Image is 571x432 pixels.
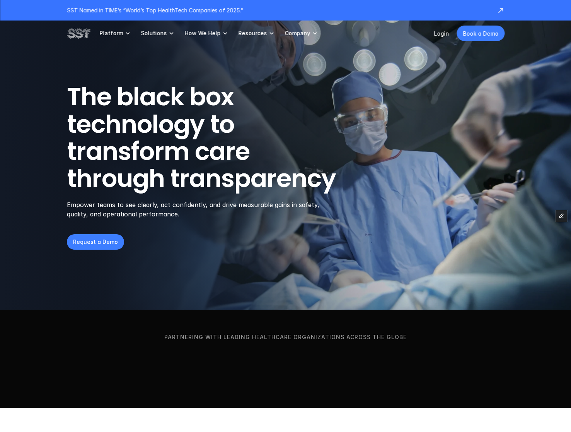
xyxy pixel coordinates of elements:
p: Platform [99,30,123,37]
p: Partnering with leading healthcare organizations across the globe [13,333,558,341]
a: Platform [99,21,131,46]
p: Resources [238,30,267,37]
p: Request a Demo [73,238,118,246]
button: Edit Framer Content [556,210,567,222]
a: Login [434,30,449,37]
img: SST logo [67,27,90,40]
p: Solutions [141,30,167,37]
a: Request a Demo [67,234,124,250]
p: How We Help [184,30,220,37]
p: SST Named in TIME’s “World’s Top HealthTech Companies of 2025." [67,6,489,14]
p: Book a Demo [463,29,498,38]
p: Company [285,30,310,37]
h1: The black box technology to transform care through transparency [67,83,373,192]
a: Book a Demo [457,26,505,41]
p: Empower teams to see clearly, act confidently, and drive measurable gains in safety, quality, and... [67,200,329,219]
